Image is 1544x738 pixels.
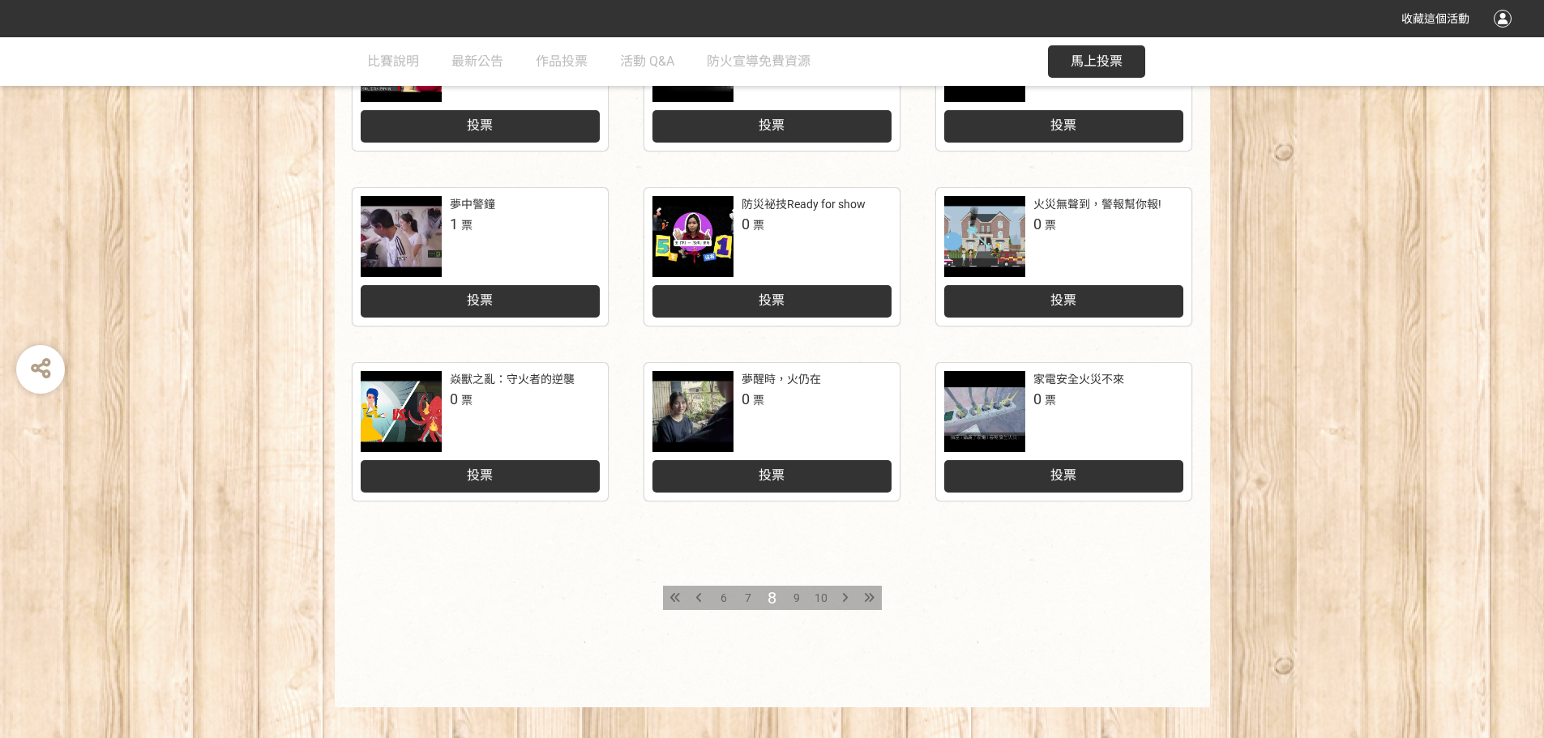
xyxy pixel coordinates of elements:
[620,53,674,69] span: 活動 Q&A
[644,188,900,326] a: 防災祕技Ready for show0票投票
[759,117,785,133] span: 投票
[461,219,473,232] span: 票
[467,467,493,483] span: 投票
[793,591,800,604] span: 9
[742,371,821,388] div: 夢醒時，火仍在
[461,394,473,407] span: 票
[936,188,1191,326] a: 火災無聲到，警報幫你報!0票投票
[936,363,1191,501] a: 家電安全火災不來0票投票
[450,390,458,407] span: 0
[1050,467,1076,483] span: 投票
[1033,215,1041,232] span: 0
[1401,12,1469,25] span: 收藏這個活動
[1050,117,1076,133] span: 投票
[620,37,674,86] a: 活動 Q&A
[644,363,900,501] a: 夢醒時，火仍在0票投票
[1050,292,1076,308] span: 投票
[742,390,750,407] span: 0
[1033,371,1124,388] div: 家電安全火災不來
[451,37,503,86] a: 最新公告
[707,37,810,86] a: 防火宣導免費資源
[450,215,458,232] span: 1
[353,363,608,501] a: 焱獸之亂：守火者的逆襲0票投票
[768,588,776,608] span: 8
[721,591,727,604] span: 6
[742,215,750,232] span: 0
[1033,390,1041,407] span: 0
[467,292,493,308] span: 投票
[753,219,764,232] span: 票
[1033,196,1161,213] div: 火災無聲到，警報幫你報!
[353,188,608,326] a: 夢中警鐘1票投票
[451,53,503,69] span: 最新公告
[815,591,828,604] span: 10
[450,371,575,388] div: 焱獸之亂：守火者的逆襲
[536,37,588,86] a: 作品投票
[759,292,785,308] span: 投票
[450,196,495,213] div: 夢中警鐘
[745,591,751,604] span: 7
[1048,45,1145,78] button: 馬上投票
[707,53,810,69] span: 防火宣導免費資源
[536,53,588,69] span: 作品投票
[467,117,493,133] span: 投票
[367,37,419,86] a: 比賽說明
[1071,53,1123,69] span: 馬上投票
[1045,219,1056,232] span: 票
[742,196,866,213] div: 防災祕技Ready for show
[753,394,764,407] span: 票
[759,467,785,483] span: 投票
[367,53,419,69] span: 比賽說明
[1045,394,1056,407] span: 票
